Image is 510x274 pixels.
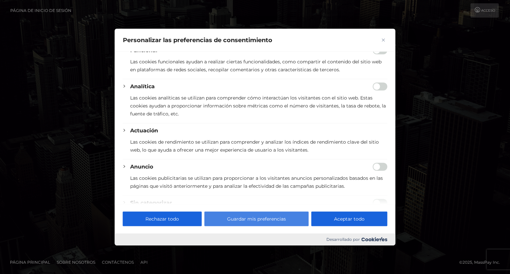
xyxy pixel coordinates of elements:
font: Las cookies funcionales ayudan a realizar ciertas funcionalidades, como compartir el contenido de... [130,59,382,73]
font: Las cookies analíticas se utilizan para comprender cómo interactúan los visitantes con el sitio w... [130,95,386,117]
input: Habilitar publicidad [373,163,387,171]
input: Habilitar análisis [373,83,387,91]
button: Guardar mis preferencias [205,211,309,226]
button: Anuncio [130,163,153,171]
font: Guardar mis preferencias [227,216,286,222]
div: Personalizar las preferencias de consentimiento [115,29,395,245]
font: Las cookies publicitarias se utilizan para proporcionar a los visitantes anuncios personalizados ... [130,175,383,189]
font: Analítica [130,83,155,90]
font: Aceptar todo [334,216,365,222]
button: Cerca [380,36,387,44]
font: Las cookies de rendimiento se utilizan para comprender y analizar los índices de rendimiento clav... [130,139,379,153]
img: Cerca [382,38,385,42]
button: Actuación [130,127,158,135]
font: Desarrollado por [326,237,360,241]
font: Rechazar todo [145,216,179,222]
font: Anuncio [130,164,153,170]
font: Actuación [130,127,158,134]
font: Personalizar las preferencias de consentimiento [123,36,272,44]
img: Logotipo de Cookieyes [362,237,387,241]
button: Rechazar todo [123,211,202,226]
button: Analítica [130,83,155,91]
button: Aceptar todo [311,211,387,226]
